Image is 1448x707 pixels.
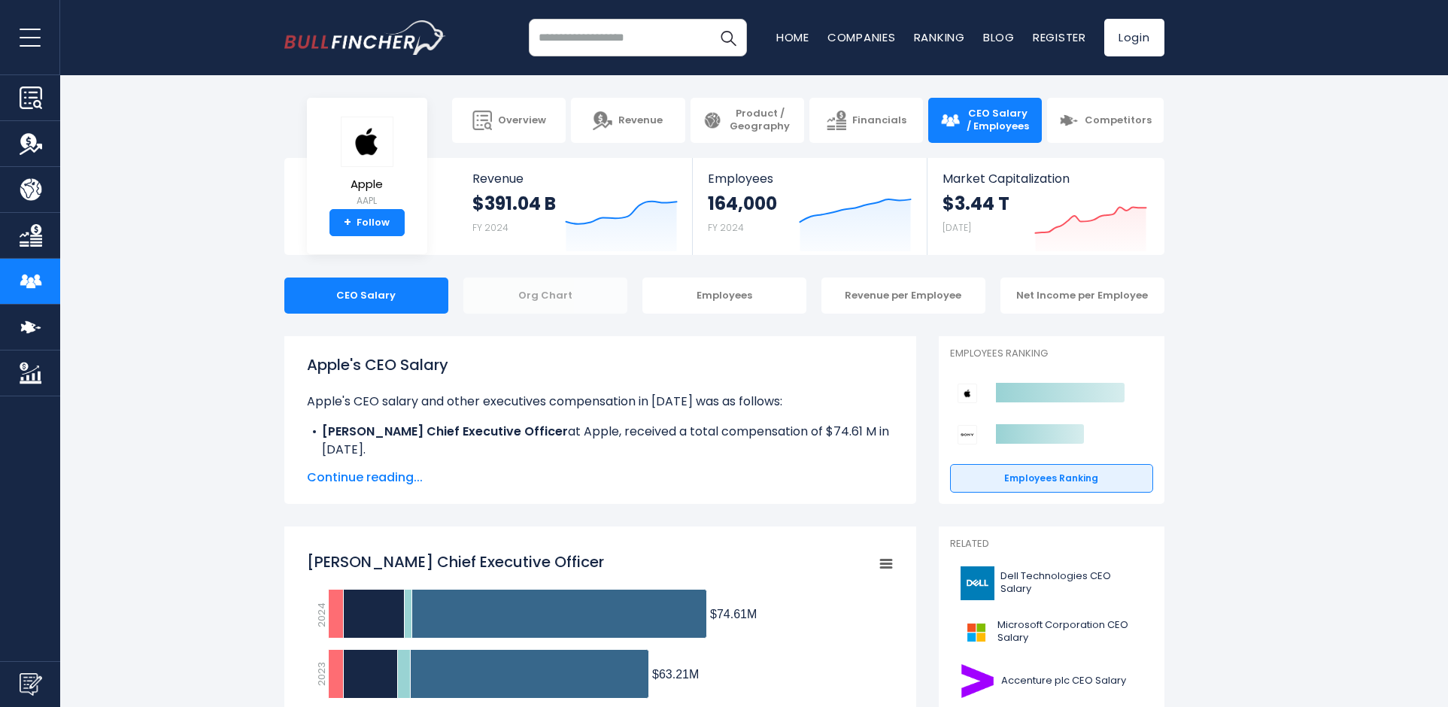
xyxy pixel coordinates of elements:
strong: $391.04 B [472,192,556,215]
small: AAPL [341,194,393,208]
a: Go to homepage [284,20,446,55]
strong: 164,000 [708,192,777,215]
p: Apple's CEO salary and other executives compensation in [DATE] was as follows: [307,393,894,411]
div: Revenue per Employee [821,278,985,314]
span: Competitors [1085,114,1152,127]
b: [PERSON_NAME] Chief Executive Officer [322,423,568,440]
tspan: [PERSON_NAME] Chief Executive Officer [307,551,604,572]
a: Revenue [571,98,685,143]
div: Org Chart [463,278,627,314]
img: MSFT logo [959,615,993,649]
li: at Apple, received a total compensation of $74.61 M in [DATE]. [307,423,894,459]
span: Continue reading... [307,469,894,487]
tspan: $74.61M [710,608,757,621]
span: Product / Geography [728,108,792,133]
img: Sony Group Corporation competitors logo [958,425,977,445]
span: Revenue [618,114,663,127]
a: Dell Technologies CEO Salary [950,563,1153,604]
a: Revenue $391.04 B FY 2024 [457,158,693,255]
span: CEO Salary / Employees [966,108,1030,133]
a: Employees Ranking [950,464,1153,493]
strong: + [344,216,351,229]
h1: Apple's CEO Salary [307,353,894,376]
a: Financials [809,98,923,143]
span: Market Capitalization [943,171,1147,186]
span: Microsoft Corporation CEO Salary [997,619,1144,645]
small: FY 2024 [472,221,508,234]
p: Employees Ranking [950,347,1153,360]
div: CEO Salary [284,278,448,314]
span: Revenue [472,171,678,186]
a: Ranking [914,29,965,45]
small: FY 2024 [708,221,744,234]
text: 2023 [314,662,328,686]
a: Companies [827,29,896,45]
tspan: $63.21M [652,668,699,681]
a: CEO Salary / Employees [928,98,1042,143]
span: Financials [852,114,906,127]
p: Related [950,538,1153,551]
strong: $3.44 T [943,192,1009,215]
a: Product / Geography [691,98,804,143]
span: Accenture plc CEO Salary [1001,675,1126,687]
img: Apple competitors logo [958,384,977,403]
text: 2024 [314,602,328,627]
span: Employees [708,171,912,186]
a: Microsoft Corporation CEO Salary [950,611,1153,653]
img: DELL logo [959,566,997,600]
a: Competitors [1047,98,1164,143]
button: Search [709,19,747,56]
a: Accenture plc CEO Salary [950,660,1153,702]
a: Apple AAPL [340,116,394,210]
span: Overview [498,114,546,127]
a: Register [1033,29,1086,45]
span: Dell Technologies CEO Salary [1000,570,1143,596]
div: Employees [642,278,806,314]
a: +Follow [329,209,405,236]
a: Market Capitalization $3.44 T [DATE] [927,158,1162,255]
div: Net Income per Employee [1000,278,1164,314]
img: bullfincher logo [284,20,446,55]
img: ACN logo [959,664,997,698]
a: Blog [983,29,1015,45]
a: Login [1104,19,1164,56]
a: Employees 164,000 FY 2024 [693,158,927,255]
span: Apple [341,178,393,191]
a: Overview [452,98,566,143]
small: [DATE] [943,221,971,234]
a: Home [776,29,809,45]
